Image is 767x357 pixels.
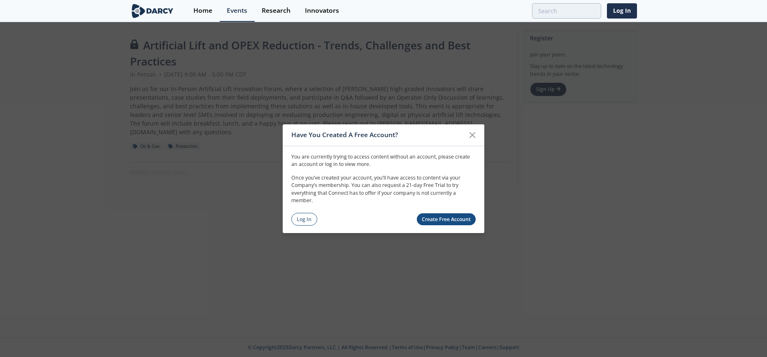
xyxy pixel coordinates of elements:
[130,4,175,18] img: logo-wide.svg
[291,174,476,205] p: Once you’ve created your account, you’ll have access to content via your Company’s membership. Yo...
[305,7,339,14] div: Innovators
[291,127,465,143] div: Have You Created A Free Account?
[227,7,247,14] div: Events
[417,213,476,225] a: Create Free Account
[291,213,317,226] a: Log In
[532,3,601,19] input: Advanced Search
[193,7,212,14] div: Home
[262,7,291,14] div: Research
[291,153,476,168] p: You are currently trying to access content without an account, please create an account or log in...
[607,3,637,19] a: Log In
